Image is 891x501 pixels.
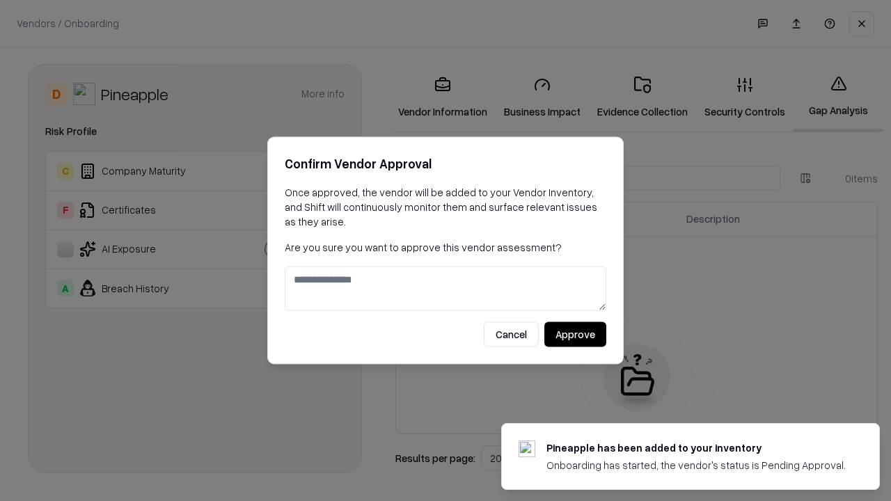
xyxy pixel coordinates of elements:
p: Once approved, the vendor will be added to your Vendor Inventory, and Shift will continuously mon... [285,185,606,229]
div: Pineapple has been added to your inventory [546,440,846,455]
h2: Confirm Vendor Approval [285,154,606,174]
img: pineappleenergy.com [519,440,535,457]
button: Cancel [484,322,539,347]
button: Approve [544,322,606,347]
div: Onboarding has started, the vendor's status is Pending Approval. [546,458,846,472]
p: Are you sure you want to approve this vendor assessment? [285,240,606,255]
